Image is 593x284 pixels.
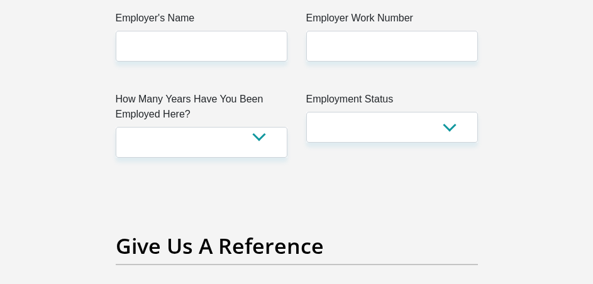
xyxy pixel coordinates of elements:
[306,92,478,112] label: Employment Status
[116,11,287,31] label: Employer's Name
[306,11,478,31] label: Employer Work Number
[116,233,478,259] h2: Give Us A Reference
[116,31,287,62] input: Employer's Name
[306,31,478,62] input: Employer Work Number
[116,92,287,127] label: How Many Years Have You Been Employed Here?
